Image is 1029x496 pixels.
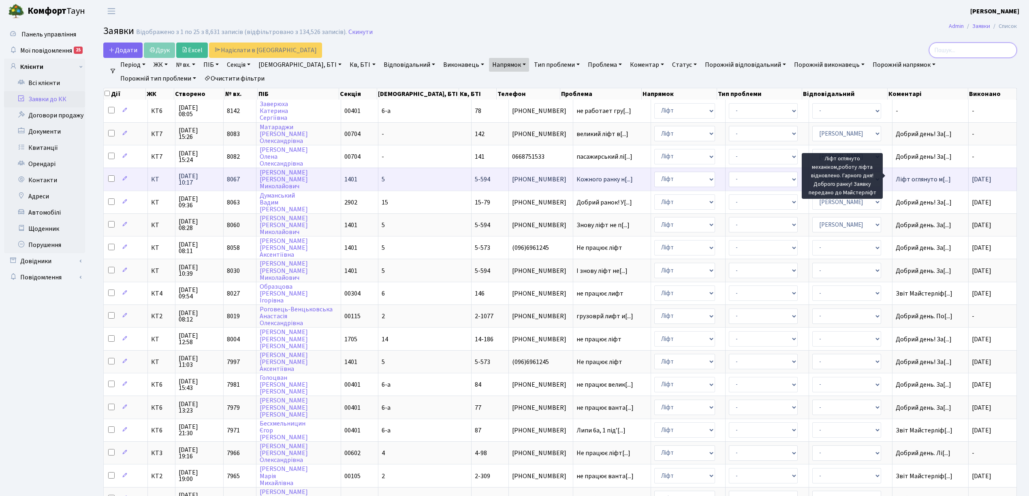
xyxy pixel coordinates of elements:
[512,245,570,251] span: (096)6961245
[260,236,308,259] a: [PERSON_NAME][PERSON_NAME]Аксентіївна
[576,106,631,115] span: не работает гру[...]
[344,403,361,412] span: 00401
[227,130,240,138] span: 8083
[972,106,974,115] span: -
[344,152,361,161] span: 00704
[896,175,951,184] span: Ліфт оглянуто м[...]
[344,243,357,252] span: 1401
[101,4,122,18] button: Переключити навігацію
[136,28,347,36] div: Відображено з 1 по 25 з 8,631 записів (відфільтровано з 134,526 записів).
[150,58,171,72] a: ЖК
[227,198,240,207] span: 8063
[896,243,951,252] span: Добрий день. За[...]
[227,380,240,389] span: 7981
[258,88,339,100] th: ПІБ
[344,221,357,230] span: 1401
[896,152,952,161] span: Добрий день! За[...]
[382,243,385,252] span: 5
[200,58,222,72] a: ПІБ
[344,175,357,184] span: 1401
[344,449,361,458] span: 00602
[382,312,385,321] span: 2
[227,312,240,321] span: 8019
[888,88,968,100] th: Коментарі
[179,424,220,436] span: [DATE] 21:30
[174,88,224,100] th: Створено
[512,222,570,228] span: [PHONE_NUMBER]
[972,380,991,389] span: [DATE]
[227,243,240,252] span: 8058
[972,403,991,412] span: [DATE]
[382,198,388,207] span: 15
[972,198,991,207] span: [DATE]
[117,58,149,72] a: Період
[260,191,308,214] a: ДуманськийВадим[PERSON_NAME]
[512,359,570,365] span: (096)6961245
[103,43,143,58] a: Додати
[896,380,951,389] span: Добрий день. За[...]
[512,381,570,388] span: [PHONE_NUMBER]
[972,130,974,138] span: -
[260,145,308,168] a: [PERSON_NAME]ОленаОлександрівна
[260,282,308,305] a: Образцова[PERSON_NAME]Ігорівна
[896,221,951,230] span: Добрий день. За[...]
[377,88,459,100] th: [DEMOGRAPHIC_DATA], БТІ
[972,152,974,161] span: -
[937,18,1029,35] nav: breadcrumb
[8,3,24,19] img: logo.png
[151,153,171,160] span: КТ7
[972,472,991,481] span: [DATE]
[968,88,1017,100] th: Виконано
[497,88,560,100] th: Телефон
[382,380,391,389] span: 6-а
[151,131,171,137] span: КТ7
[512,336,570,343] span: [PHONE_NUMBER]
[512,450,570,456] span: [PHONE_NUMBER]
[227,175,240,184] span: 8067
[512,268,570,274] span: [PHONE_NUMBER]
[344,198,357,207] span: 2902
[475,152,485,161] span: 141
[224,88,258,100] th: № вх.
[146,88,174,100] th: ЖК
[576,290,647,297] span: не працює лифт
[896,198,952,207] span: Добрий день! За[...]
[4,107,85,123] a: Договори продажу
[475,403,481,412] span: 77
[382,152,384,161] span: -
[151,359,171,365] span: КТ
[179,332,220,345] span: [DATE] 12:58
[382,335,388,344] span: 14
[627,58,667,72] a: Коментар
[151,404,171,411] span: КТ6
[512,404,570,411] span: [PHONE_NUMBER]
[260,396,308,419] a: [PERSON_NAME][PERSON_NAME][PERSON_NAME]
[179,150,220,163] span: [DATE] 15:24
[642,88,717,100] th: Напрямок
[344,472,361,481] span: 00105
[382,130,384,138] span: -
[669,58,700,72] a: Статус
[475,289,485,298] span: 146
[512,290,570,297] span: [PHONE_NUMBER]
[896,426,952,435] span: Звіт Майстерліф[...]
[972,175,991,184] span: [DATE]
[227,472,240,481] span: 7965
[512,176,570,183] span: [PHONE_NUMBER]
[382,426,391,435] span: 6-а
[344,426,361,435] span: 00401
[896,289,952,298] span: Звіт Майстерліф[...]
[260,305,333,328] a: Роговець-ВенцьковськаАнастасіяОлександрівна
[717,88,802,100] th: Тип проблеми
[475,175,490,184] span: 5-594
[151,245,171,251] span: КТ
[227,266,240,275] span: 8030
[576,245,647,251] span: Не працює ліфт
[896,449,950,458] span: Добрий день. Лі[...]
[972,335,991,344] span: [DATE]
[260,123,308,145] a: Матараджи[PERSON_NAME]Олександрівна
[227,221,240,230] span: 8060
[104,88,146,100] th: Дії
[382,106,391,115] span: 6-а
[576,449,630,458] span: Не працює ліфт[...]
